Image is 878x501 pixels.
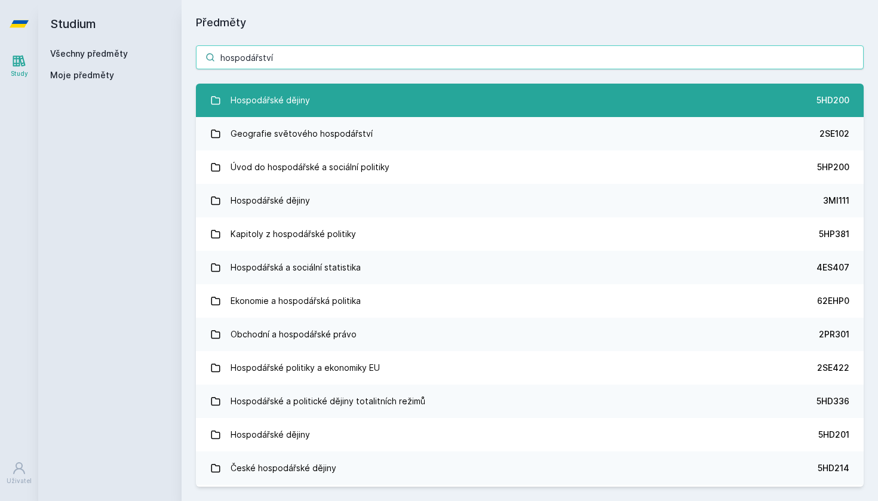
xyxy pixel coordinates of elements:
div: 5HP381 [819,228,849,240]
div: 2SE422 [817,362,849,374]
div: Kapitoly z hospodářské politiky [231,222,356,246]
div: 3MI111 [823,195,849,207]
a: Geografie světového hospodářství 2SE102 [196,117,864,150]
a: Hospodářské politiky a ekonomiky EU 2SE422 [196,351,864,385]
div: Hospodářská a sociální statistika [231,256,361,279]
div: 62EHP0 [817,295,849,307]
a: Hospodářské a politické dějiny totalitních režimů 5HD336 [196,385,864,418]
div: Hospodářské dějiny [231,88,310,112]
div: Hospodářské dějiny [231,423,310,447]
div: Ekonomie a hospodářská politika [231,289,361,313]
div: 2PR301 [819,328,849,340]
a: Obchodní a hospodářské právo 2PR301 [196,318,864,351]
div: 5HD200 [816,94,849,106]
div: Hospodářské dějiny [231,189,310,213]
div: 4ES407 [816,262,849,273]
div: Hospodářské politiky a ekonomiky EU [231,356,380,380]
div: 5HD201 [818,429,849,441]
div: Study [11,69,28,78]
div: Geografie světového hospodářství [231,122,373,146]
a: Úvod do hospodářské a sociální politiky 5HP200 [196,150,864,184]
h1: Předměty [196,14,864,31]
span: Moje předměty [50,69,114,81]
a: Kapitoly z hospodářské politiky 5HP381 [196,217,864,251]
a: České hospodářské dějiny 5HD214 [196,451,864,485]
a: Uživatel [2,455,36,491]
a: Hospodářská a sociální statistika 4ES407 [196,251,864,284]
input: Název nebo ident předmětu… [196,45,864,69]
div: 5HP200 [817,161,849,173]
div: Uživatel [7,477,32,485]
div: 2SE102 [819,128,849,140]
div: 5HD214 [818,462,849,474]
a: Všechny předměty [50,48,128,59]
div: 5HD336 [816,395,849,407]
a: Hospodářské dějiny 5HD201 [196,418,864,451]
div: Úvod do hospodářské a sociální politiky [231,155,389,179]
a: Study [2,48,36,84]
div: Obchodní a hospodářské právo [231,322,357,346]
a: Ekonomie a hospodářská politika 62EHP0 [196,284,864,318]
div: České hospodářské dějiny [231,456,336,480]
div: Hospodářské a politické dějiny totalitních režimů [231,389,425,413]
a: Hospodářské dějiny 5HD200 [196,84,864,117]
a: Hospodářské dějiny 3MI111 [196,184,864,217]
